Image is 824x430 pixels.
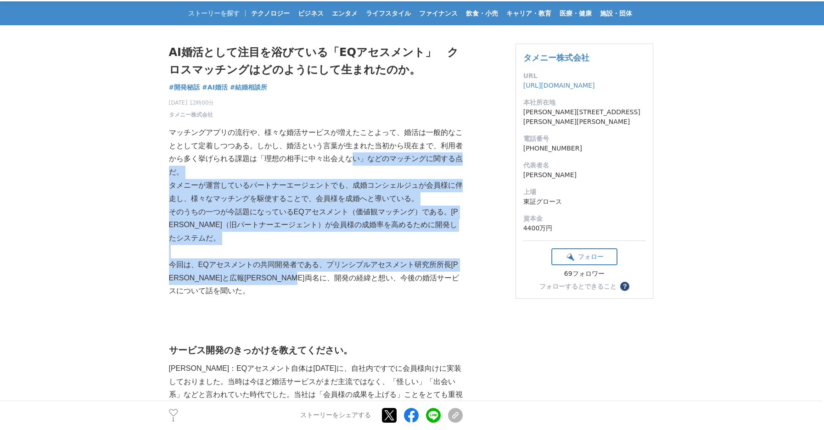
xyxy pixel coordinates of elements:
[523,134,645,144] dt: 電話番号
[596,1,636,25] a: 施設・団体
[596,9,636,17] span: 施設・団体
[169,111,213,119] a: タメニー株式会社
[415,1,461,25] a: ファイナンス
[523,223,645,233] dd: 4400万円
[169,44,463,79] h1: AI婚活として注目を浴びている「EQアセスメント」 クロスマッチングはどのようにして生まれたのか。
[462,1,502,25] a: 飲食・小売
[294,9,327,17] span: ビジネス
[328,1,361,25] a: エンタメ
[362,9,415,17] span: ライフスタイル
[503,1,555,25] a: キャリア・教育
[539,283,617,290] div: フォローするとできること
[523,144,645,153] dd: [PHONE_NUMBER]
[556,9,595,17] span: 医療・健康
[523,187,645,197] dt: 上場
[169,126,463,179] p: マッチングアプリの流行や、様々な婚活サービスが増えたことよって、婚活は一般的なこととして定着しつつある。しかし、婚活という言葉が生まれた当初から現在まで、利用者から多く挙げられる課題は「理想の相...
[503,9,555,17] span: キャリア・教育
[551,248,617,265] button: フォロー
[551,270,617,278] div: 69フォロワー
[230,83,268,92] a: #結婚相談所
[523,197,645,207] dd: 東証グロース
[556,1,595,25] a: 医療・健康
[294,1,327,25] a: ビジネス
[169,179,463,206] p: タメニーが運営しているパートナーエージェントでも、成婚コンシェルジュが会員様に伴走し、様々なマッチングを駆使することで、会員様を成婚へと導いている。
[169,99,214,107] span: [DATE] 12時00分
[523,214,645,223] dt: 資本金
[620,282,629,291] button: ？
[247,1,293,25] a: テクノロジー
[523,98,645,107] dt: 本社所在地
[202,83,228,92] a: #AI婚活
[169,418,178,422] p: 1
[247,9,293,17] span: テクノロジー
[523,82,595,89] a: [URL][DOMAIN_NAME]
[462,9,502,17] span: 飲食・小売
[523,161,645,170] dt: 代表者名
[523,53,589,62] a: タメニー株式会社
[523,170,645,180] dd: [PERSON_NAME]
[300,412,371,420] p: ストーリーをシェアする
[169,345,353,355] strong: サービス開発のきっかけを教えてください。
[523,71,645,81] dt: URL
[169,258,463,298] p: 今回は、EQアセスメントの共同開発者である、プリンシプルアセスメント研究所所長[PERSON_NAME]と広報[PERSON_NAME]両名に、開発の経緯と想い、今後の婚活サービスについて話を聞いた。
[328,9,361,17] span: エンタメ
[169,83,200,92] a: #開発秘話
[169,83,200,91] span: #開発秘話
[415,9,461,17] span: ファイナンス
[169,362,463,428] p: [PERSON_NAME]：EQアセスメント自体は[DATE]に、自社内ですでに会員様向けに実装しておりました。当時は今ほど婚活サービスがまだ主流ではなく、「怪しい」「出会い系」などと言われてい...
[622,283,628,290] span: ？
[202,83,228,91] span: #AI婚活
[362,1,415,25] a: ライフスタイル
[523,107,645,127] dd: [PERSON_NAME][STREET_ADDRESS][PERSON_NAME][PERSON_NAME]
[230,83,268,91] span: #結婚相談所
[169,206,463,245] p: そのうちの一つが今話題になっているEQアセスメント（価値観マッチング）である。[PERSON_NAME]（旧パートナーエージェント）が会員様の成婚率を高めるために開発したシステムだ。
